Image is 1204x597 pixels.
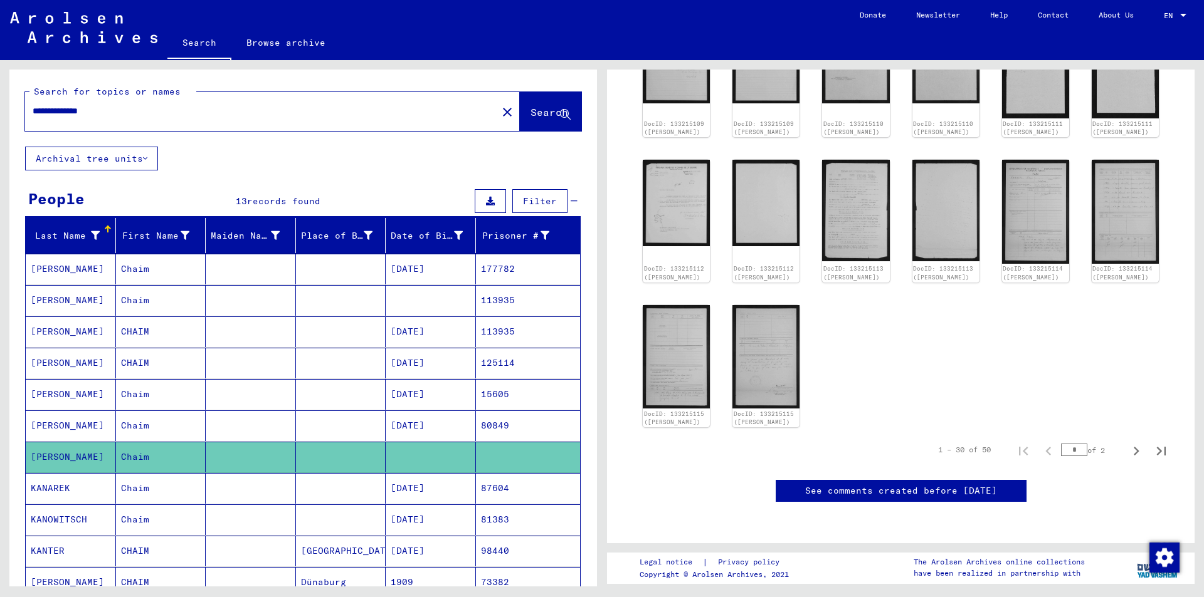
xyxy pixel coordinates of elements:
a: DocID: 133215110 ([PERSON_NAME]) [913,120,973,136]
button: Last page [1149,437,1174,462]
mat-cell: KANAREK [26,473,116,504]
mat-header-cell: Last Name [26,218,116,253]
mat-header-cell: Maiden Name [206,218,296,253]
mat-cell: [GEOGRAPHIC_DATA] [296,536,386,566]
mat-cell: KANOWITSCH [26,504,116,535]
div: People [28,187,85,210]
mat-cell: [PERSON_NAME] [26,285,116,316]
mat-header-cell: Date of Birth [386,218,476,253]
a: DocID: 133215111 ([PERSON_NAME]) [1092,120,1153,136]
mat-cell: [DATE] [386,473,476,504]
div: First Name [121,226,206,246]
mat-cell: [DATE] [386,316,476,347]
img: Change consent [1149,542,1180,573]
p: The Arolsen Archives online collections [914,556,1085,568]
a: DocID: 133215110 ([PERSON_NAME]) [823,120,884,136]
div: 1 – 30 of 50 [938,444,991,455]
mat-cell: CHAIM [116,316,206,347]
p: Copyright © Arolsen Archives, 2021 [640,569,795,580]
div: Date of Birth [391,229,463,242]
a: DocID: 133215112 ([PERSON_NAME]) [644,265,704,281]
a: Privacy policy [708,556,795,569]
mat-cell: Chaim [116,285,206,316]
img: yv_logo.png [1134,552,1181,583]
mat-cell: [PERSON_NAME] [26,442,116,472]
a: See comments created before [DATE] [805,484,997,497]
div: Prisoner # [481,229,550,242]
mat-cell: 87604 [476,473,581,504]
mat-cell: [DATE] [386,379,476,410]
img: 002.jpg [732,160,800,246]
a: DocID: 133215113 ([PERSON_NAME]) [913,265,973,281]
img: Arolsen_neg.svg [10,12,157,43]
div: Maiden Name [211,229,280,242]
img: 002.jpg [732,305,800,408]
mat-label: Search for topics or names [34,86,181,97]
mat-cell: 113935 [476,285,581,316]
div: Last Name [31,229,100,242]
a: Search [167,28,231,60]
mat-icon: close [500,105,515,120]
span: Search [531,106,568,118]
mat-cell: [DATE] [386,504,476,535]
span: records found [247,195,320,207]
a: DocID: 133215115 ([PERSON_NAME]) [644,410,704,426]
mat-header-cell: Prisoner # [476,218,581,253]
mat-cell: 113935 [476,316,581,347]
a: DocID: 133215113 ([PERSON_NAME]) [823,265,884,281]
div: Last Name [31,226,115,246]
button: Filter [512,189,568,213]
mat-cell: [PERSON_NAME] [26,379,116,410]
img: 002.jpg [1092,160,1159,263]
mat-cell: [PERSON_NAME] [26,410,116,441]
mat-cell: Chaim [116,442,206,472]
mat-cell: 80849 [476,410,581,441]
a: DocID: 133215112 ([PERSON_NAME]) [734,265,794,281]
mat-cell: [DATE] [386,410,476,441]
a: DocID: 133215111 ([PERSON_NAME]) [1003,120,1063,136]
mat-cell: Chaim [116,379,206,410]
mat-cell: Chaim [116,410,206,441]
a: DocID: 133215114 ([PERSON_NAME]) [1092,265,1153,281]
mat-cell: KANTER [26,536,116,566]
div: of 2 [1061,444,1124,456]
button: Previous page [1036,437,1061,462]
div: Prisoner # [481,226,566,246]
button: Clear [495,99,520,124]
div: First Name [121,229,190,242]
mat-cell: 81383 [476,504,581,535]
mat-cell: Chaim [116,473,206,504]
div: Date of Birth [391,226,478,246]
a: Browse archive [231,28,341,58]
p: have been realized in partnership with [914,568,1085,579]
a: DocID: 133215114 ([PERSON_NAME]) [1003,265,1063,281]
mat-cell: [PERSON_NAME] [26,254,116,284]
button: Next page [1124,437,1149,462]
mat-cell: CHAIM [116,536,206,566]
mat-cell: 125114 [476,348,581,378]
div: | [640,556,795,569]
a: DocID: 133215115 ([PERSON_NAME]) [734,410,794,426]
button: First page [1011,437,1036,462]
div: Maiden Name [211,226,295,246]
mat-cell: [DATE] [386,348,476,378]
div: Place of Birth [301,226,389,246]
mat-cell: 177782 [476,254,581,284]
mat-cell: Chaim [116,504,206,535]
img: 001.jpg [822,160,889,261]
mat-cell: [PERSON_NAME] [26,316,116,347]
span: Filter [523,195,557,207]
img: 001.jpg [1002,160,1069,263]
mat-cell: [DATE] [386,536,476,566]
a: Legal notice [640,556,702,569]
mat-cell: [PERSON_NAME] [26,348,116,378]
mat-header-cell: Place of Birth [296,218,386,253]
mat-cell: CHAIM [116,348,206,378]
mat-cell: 98440 [476,536,581,566]
img: 002.jpg [912,160,980,261]
img: 001.jpg [643,160,710,246]
span: EN [1164,11,1178,20]
img: 001.jpg [643,305,710,408]
a: DocID: 133215109 ([PERSON_NAME]) [734,120,794,136]
mat-cell: Chaim [116,254,206,284]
